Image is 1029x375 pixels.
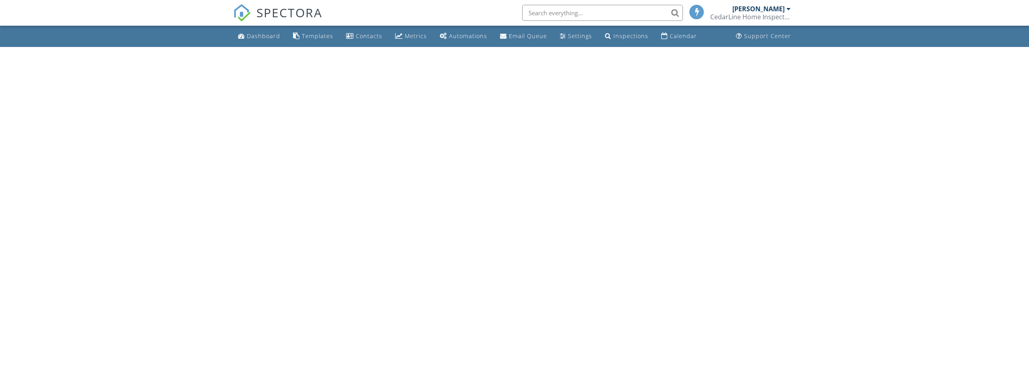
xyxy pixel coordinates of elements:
div: Settings [568,32,592,40]
div: Templates [302,32,333,40]
div: Dashboard [247,32,280,40]
a: Support Center [733,29,794,44]
a: Automations (Basic) [437,29,490,44]
a: Inspections [602,29,652,44]
div: Automations [449,32,487,40]
a: Email Queue [497,29,550,44]
div: Inspections [613,32,648,40]
div: Support Center [744,32,791,40]
div: Calendar [670,32,697,40]
a: Metrics [392,29,430,44]
a: SPECTORA [233,11,322,28]
div: [PERSON_NAME] [732,5,785,13]
input: Search everything... [522,5,683,21]
a: Calendar [658,29,700,44]
a: Settings [557,29,595,44]
div: Email Queue [509,32,547,40]
div: Contacts [356,32,382,40]
a: Templates [290,29,336,44]
img: The Best Home Inspection Software - Spectora [233,4,251,22]
div: CedarLine Home Inspections [710,13,791,21]
div: Metrics [405,32,427,40]
a: Contacts [343,29,385,44]
span: SPECTORA [256,4,322,21]
a: Dashboard [235,29,283,44]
